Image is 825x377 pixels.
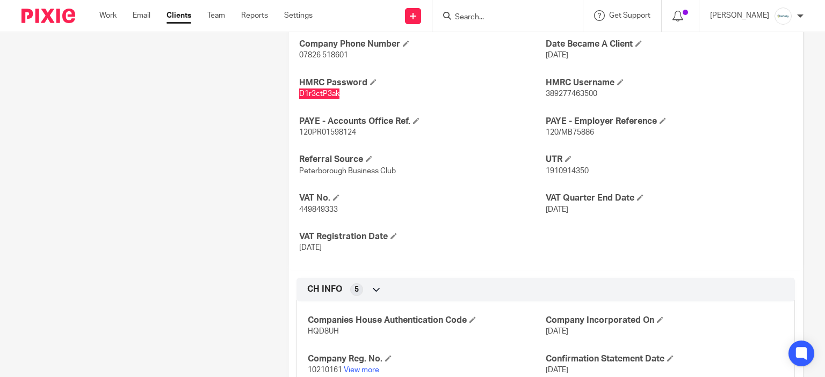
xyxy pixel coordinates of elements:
[299,244,322,252] span: [DATE]
[546,353,784,365] h4: Confirmation Statement Date
[299,39,546,50] h4: Company Phone Number
[546,328,568,335] span: [DATE]
[308,366,342,374] span: 10210161
[308,353,546,365] h4: Company Reg. No.
[546,206,568,213] span: [DATE]
[299,129,356,136] span: 120PR01598124
[710,10,769,21] p: [PERSON_NAME]
[454,13,551,23] input: Search
[99,10,117,21] a: Work
[299,51,348,59] span: 07826 518601
[167,10,191,21] a: Clients
[133,10,150,21] a: Email
[299,90,339,98] span: D1r3ctP3ak
[354,284,359,295] span: 5
[299,231,546,242] h4: VAT Registration Date
[299,116,546,127] h4: PAYE - Accounts Office Ref.
[609,12,650,19] span: Get Support
[299,193,546,204] h4: VAT No.
[308,315,546,326] h4: Companies House Authentication Code
[546,116,792,127] h4: PAYE - Employer Reference
[299,167,396,175] span: Peterborough Business Club
[546,167,589,175] span: 1910914350
[307,284,342,295] span: CH INFO
[546,129,594,136] span: 120/MB75886
[546,154,792,165] h4: UTR
[299,154,546,165] h4: Referral Source
[299,206,338,213] span: 449849333
[344,366,379,374] a: View more
[546,90,597,98] span: 389277463500
[546,39,792,50] h4: Date Became A Client
[775,8,792,25] img: Infinity%20Logo%20with%20Whitespace%20.png
[241,10,268,21] a: Reports
[546,315,784,326] h4: Company Incorporated On
[546,193,792,204] h4: VAT Quarter End Date
[21,9,75,23] img: Pixie
[284,10,313,21] a: Settings
[546,366,568,374] span: [DATE]
[207,10,225,21] a: Team
[546,77,792,88] h4: HMRC Username
[308,328,339,335] span: HQD8UH
[299,77,546,88] h4: HMRC Password
[546,51,568,59] span: [DATE]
